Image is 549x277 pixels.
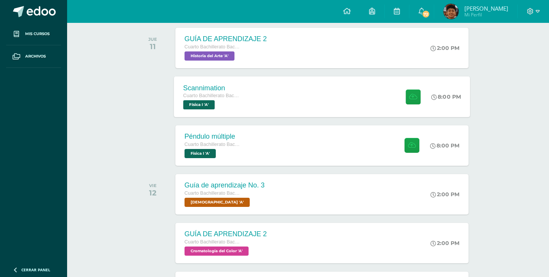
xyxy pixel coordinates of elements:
[185,198,250,207] span: Biblia 'A'
[185,44,242,50] span: Cuarto Bachillerato Bachillerato en CCLL con Orientación en Diseño Gráfico
[185,181,265,189] div: Guía de aprendizaje No. 3
[183,100,215,109] span: Física I 'A'
[25,53,46,59] span: Archivos
[430,191,459,198] div: 2:00 PM
[430,142,459,149] div: 8:00 PM
[185,149,216,158] span: Física I 'A'
[6,45,61,68] a: Archivos
[185,230,267,238] div: GUÍA DE APRENDIZAJE 2
[430,45,459,51] div: 2:00 PM
[148,42,157,51] div: 11
[149,188,157,197] div: 12
[443,4,459,19] img: 570d1d6da95b0042d7adb6df22603212.png
[183,84,241,92] div: Scannimation
[431,93,461,100] div: 8:00 PM
[185,35,267,43] div: GUÍA DE APRENDIZAJE 2
[25,31,50,37] span: Mis cursos
[464,5,508,12] span: [PERSON_NAME]
[422,10,430,18] span: 72
[185,142,242,147] span: Cuarto Bachillerato Bachillerato en CCLL con Orientación en Diseño Gráfico
[183,93,241,98] span: Cuarto Bachillerato Bachillerato en CCLL con Orientación en Diseño Gráfico
[185,51,234,61] span: Historia del Arte 'A'
[430,240,459,247] div: 2:00 PM
[185,239,242,245] span: Cuarto Bachillerato Bachillerato en CCLL con Orientación en Diseño Gráfico
[148,37,157,42] div: JUE
[185,247,249,256] span: Cromatología del Color 'A'
[149,183,157,188] div: VIE
[21,267,50,272] span: Cerrar panel
[464,11,508,18] span: Mi Perfil
[185,191,242,196] span: Cuarto Bachillerato Bachillerato en CCLL con Orientación en Diseño Gráfico
[185,133,242,141] div: Péndulo múltiple
[6,23,61,45] a: Mis cursos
